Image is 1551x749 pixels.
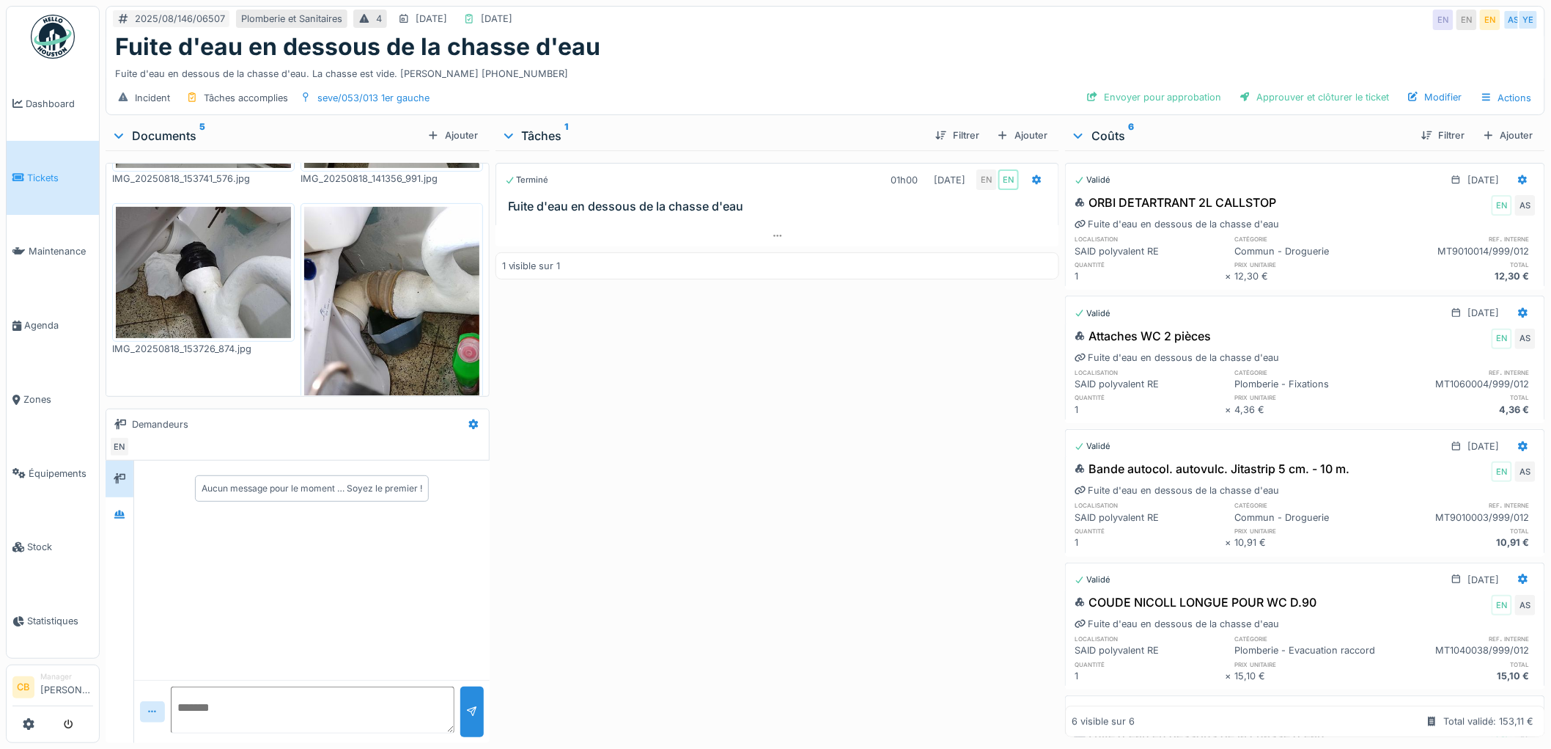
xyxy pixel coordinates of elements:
[1075,669,1225,683] div: 1
[1075,440,1110,453] div: Validé
[1075,574,1110,586] div: Validé
[1075,660,1225,669] h6: quantité
[1075,244,1225,258] div: SAID polyvalent RE
[1385,260,1536,269] h6: total
[1401,87,1468,107] div: Modifier
[1385,526,1536,536] h6: total
[12,671,93,706] a: CB Manager[PERSON_NAME]
[1128,127,1134,145] sup: 6
[23,392,93,406] span: Zones
[1385,500,1536,510] h6: ref. interne
[1226,536,1235,549] div: ×
[481,12,512,26] div: [DATE]
[1468,173,1500,187] div: [DATE]
[1385,269,1536,283] div: 12,30 €
[1226,403,1235,417] div: ×
[1075,460,1349,478] div: Bande autocol. autovulc. Jitastrip 5 cm. - 10 m.
[1075,327,1211,345] div: Attaches WC 2 pièces
[1075,483,1279,497] div: Fuite d'eau en dessous de la chasse d'eau
[1075,526,1225,536] h6: quantité
[1515,461,1536,482] div: AS
[1071,127,1410,145] div: Coûts
[301,172,483,186] div: IMG_20250818_141356_991.jpg
[29,467,93,481] span: Équipements
[1492,329,1512,349] div: EN
[1385,368,1536,377] h6: ref. interne
[1075,634,1225,643] h6: localisation
[929,125,985,145] div: Filtrer
[1468,306,1500,320] div: [DATE]
[7,436,99,511] a: Équipements
[112,172,295,186] div: IMG_20250818_153741_576.jpg
[241,12,342,26] div: Plomberie et Sanitaires
[1385,244,1536,258] div: MT9010014/999/012
[115,33,600,61] h1: Fuite d'eau en dessous de la chasse d'eau
[1075,351,1279,365] div: Fuite d'eau en dessous de la chasse d'eau
[502,259,561,273] div: 1 visible sur 1
[1234,634,1385,643] h6: catégorie
[1234,87,1396,107] div: Approuver et clôturer le ticket
[1072,715,1135,728] div: 6 visible sur 6
[1234,500,1385,510] h6: catégorie
[505,174,549,186] div: Terminé
[1234,260,1385,269] h6: prix unitaire
[1515,195,1536,216] div: AS
[112,342,295,356] div: IMG_20250818_153726_874.jpg
[40,671,93,682] div: Manager
[1234,269,1385,283] div: 12,30 €
[1234,660,1385,669] h6: prix unitaire
[1385,234,1536,244] h6: ref. interne
[1075,593,1316,611] div: COUDE NICOLL LONGUE POUR WC D.90
[1385,377,1536,391] div: MT1060004/999/012
[1234,377,1385,391] div: Plomberie - Fixations
[132,417,188,431] div: Demandeurs
[1492,195,1512,216] div: EN
[376,12,382,26] div: 4
[1234,526,1385,536] h6: prix unitaire
[1075,269,1225,283] div: 1
[1443,715,1533,728] div: Total validé: 153,11 €
[7,141,99,215] a: Tickets
[891,173,918,187] div: 01h00
[1075,392,1225,402] h6: quantité
[1234,403,1385,417] div: 4,36 €
[109,436,130,457] div: EN
[1385,643,1536,657] div: MT1040038/999/012
[1226,269,1235,283] div: ×
[1080,87,1228,107] div: Envoyer pour approbation
[304,207,479,440] img: 2cq8m1cu7cwj56fjh898e9zlr44g
[1468,573,1500,587] div: [DATE]
[135,91,170,105] div: Incident
[1503,10,1524,30] div: AS
[27,171,93,185] span: Tickets
[1234,244,1385,258] div: Commun - Droguerie
[27,540,93,554] span: Stock
[202,482,422,495] div: Aucun message pour le moment … Soyez le premier !
[1234,368,1385,377] h6: catégorie
[1075,217,1279,231] div: Fuite d'eau en dessous de la chasse d'eau
[1234,669,1385,683] div: 15,10 €
[135,12,225,26] div: 2025/08/146/06507
[508,200,1053,213] h3: Fuite d'eau en dessous de la chasse d'eau
[1234,536,1385,549] div: 10,91 €
[976,169,997,190] div: EN
[991,125,1053,145] div: Ajouter
[24,318,93,332] span: Agenda
[7,67,99,141] a: Dashboard
[1075,260,1225,269] h6: quantité
[1515,595,1536,615] div: AS
[1075,500,1225,510] h6: localisation
[31,15,75,59] img: Badge_color-CXgf-gQk.svg
[501,127,924,145] div: Tâches
[1234,643,1385,657] div: Plomberie - Evacuation raccord
[416,12,447,26] div: [DATE]
[565,127,569,145] sup: 1
[1226,669,1235,683] div: ×
[111,127,421,145] div: Documents
[7,362,99,436] a: Zones
[1075,617,1279,631] div: Fuite d'eau en dessous de la chasse d'eau
[1474,87,1539,109] div: Actions
[1385,669,1536,683] div: 15,10 €
[1075,194,1276,211] div: ORBI DETARTRANT 2L CALLSTOP
[115,61,1536,81] div: Fuite d'eau en dessous de la chasse d'eau. La chasse est vide. [PERSON_NAME] [PHONE_NUMBER]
